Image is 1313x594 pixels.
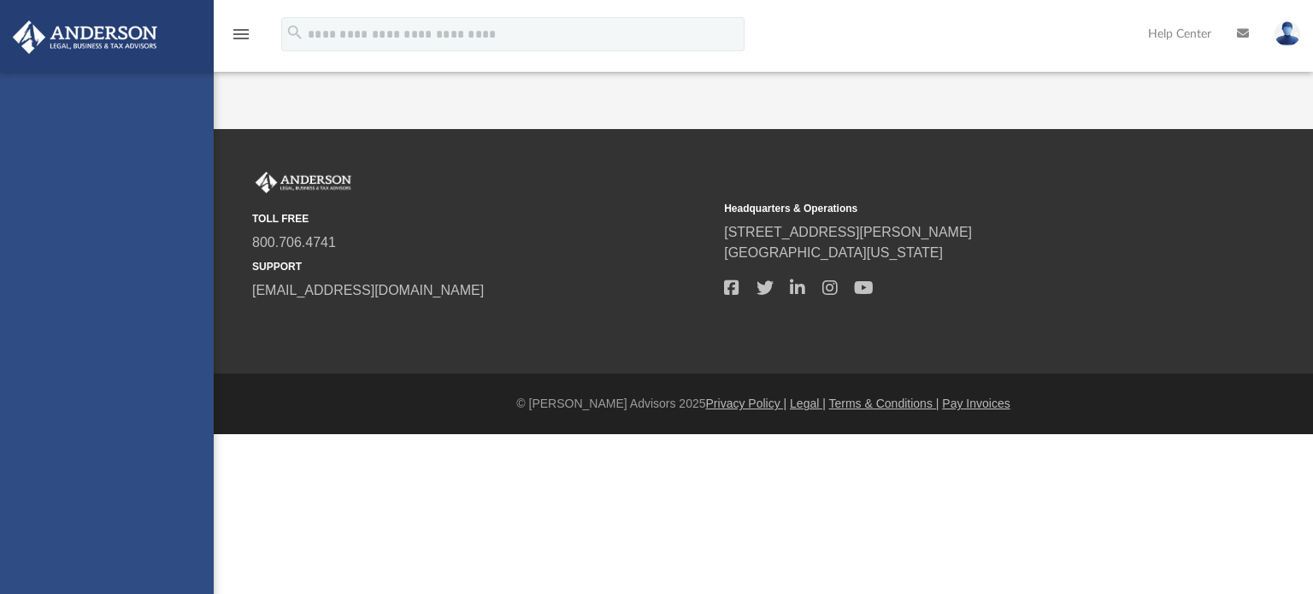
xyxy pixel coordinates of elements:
img: Anderson Advisors Platinum Portal [252,172,355,194]
a: [GEOGRAPHIC_DATA][US_STATE] [724,245,943,260]
a: Privacy Policy | [706,397,787,410]
i: menu [231,24,251,44]
i: search [286,23,304,42]
small: Headquarters & Operations [724,201,1184,216]
a: 800.706.4741 [252,235,336,250]
a: Legal | [790,397,826,410]
a: Terms & Conditions | [829,397,939,410]
small: TOLL FREE [252,211,712,226]
a: [STREET_ADDRESS][PERSON_NAME] [724,225,972,239]
a: Pay Invoices [942,397,1010,410]
div: © [PERSON_NAME] Advisors 2025 [214,395,1313,413]
a: menu [231,32,251,44]
a: [EMAIL_ADDRESS][DOMAIN_NAME] [252,283,484,297]
img: User Pic [1275,21,1300,46]
img: Anderson Advisors Platinum Portal [8,21,162,54]
small: SUPPORT [252,259,712,274]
